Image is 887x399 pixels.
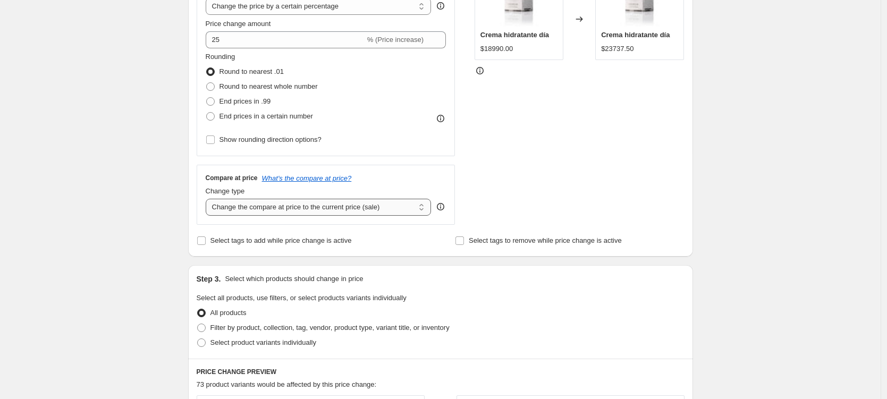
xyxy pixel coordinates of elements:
[219,135,322,143] span: Show rounding direction options?
[435,201,446,212] div: help
[219,67,284,75] span: Round to nearest .01
[435,1,446,11] div: help
[601,44,633,54] div: $23737.50
[206,174,258,182] h3: Compare at price
[480,31,549,39] span: Crema hidratante día
[225,274,363,284] p: Select which products should change in price
[206,31,365,48] input: -15
[210,309,247,317] span: All products
[210,324,450,332] span: Filter by product, collection, tag, vendor, product type, variant title, or inventory
[206,187,245,195] span: Change type
[197,274,221,284] h2: Step 3.
[197,294,407,302] span: Select all products, use filters, or select products variants individually
[206,53,235,61] span: Rounding
[206,20,271,28] span: Price change amount
[210,236,352,244] span: Select tags to add while price change is active
[219,97,271,105] span: End prices in .99
[210,338,316,346] span: Select product variants individually
[219,82,318,90] span: Round to nearest whole number
[197,380,377,388] span: 73 product variants would be affected by this price change:
[480,44,513,54] div: $18990.00
[197,368,685,376] h6: PRICE CHANGE PREVIEW
[601,31,670,39] span: Crema hidratante día
[367,36,424,44] span: % (Price increase)
[262,174,352,182] button: What's the compare at price?
[219,112,313,120] span: End prices in a certain number
[469,236,622,244] span: Select tags to remove while price change is active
